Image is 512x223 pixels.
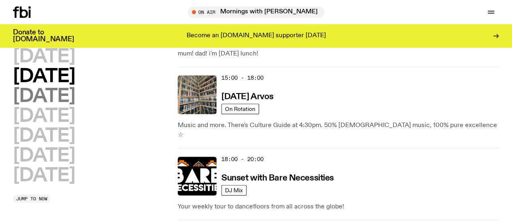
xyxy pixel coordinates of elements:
[13,29,74,43] h3: Donate to [DOMAIN_NAME]
[178,202,499,212] p: Your weekly tour to dancefloors from all across the globe!
[13,48,75,66] button: [DATE]
[221,172,334,183] a: Sunset with Bare Necessities
[225,187,243,193] span: DJ Mix
[221,155,263,163] span: 18:00 - 20:00
[225,106,255,112] span: On Rotation
[221,174,334,183] h3: Sunset with Bare Necessities
[178,75,217,114] img: A corner shot of the fbi music library
[178,157,217,195] img: Bare Necessities
[178,121,499,140] p: Music and more. There's Culture Guide at 4:30pm. 50% [DEMOGRAPHIC_DATA] music, 100% pure excellen...
[221,93,274,101] h3: [DATE] Arvos
[13,127,75,145] button: [DATE]
[13,107,75,125] button: [DATE]
[13,87,75,106] button: [DATE]
[187,32,326,40] p: Become an [DOMAIN_NAME] supporter [DATE]
[13,68,75,86] button: [DATE]
[16,197,47,201] span: Jump to now
[221,91,274,101] a: [DATE] Arvos
[221,185,246,195] a: DJ Mix
[13,147,75,165] button: [DATE]
[178,49,499,59] p: mum! dad! i'm [DATE] lunch!
[13,195,51,203] button: Jump to now
[221,104,259,114] a: On Rotation
[13,167,75,185] button: [DATE]
[221,74,263,82] span: 15:00 - 18:00
[188,6,324,18] button: On AirMornings with [PERSON_NAME]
